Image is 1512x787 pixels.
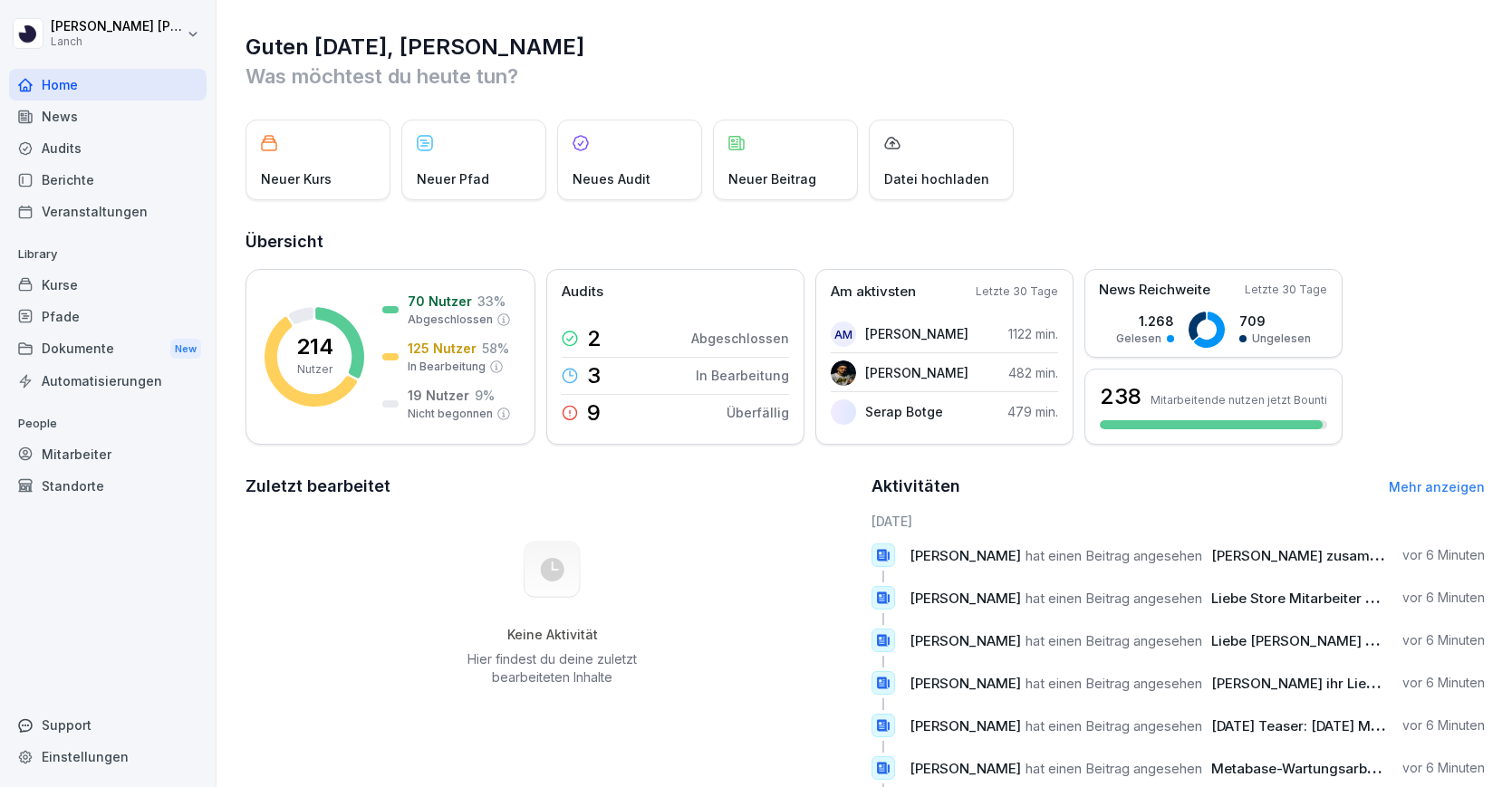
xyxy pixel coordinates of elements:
[562,282,603,302] p: Audits
[9,132,207,164] a: Audits
[872,512,1485,531] h6: [DATE]
[910,760,1021,777] span: [PERSON_NAME]
[1151,393,1327,407] p: Mitarbeitende nutzen jetzt Bounti
[51,19,183,34] p: [PERSON_NAME] [PERSON_NAME]
[9,470,207,502] a: Standorte
[297,361,332,378] p: Nutzer
[246,229,1485,254] h2: Übersicht
[1007,402,1058,421] p: 479 min.
[831,322,856,347] div: AM
[573,169,650,188] p: Neues Audit
[296,336,333,358] p: 214
[9,269,207,301] a: Kurse
[1402,716,1485,734] p: vor 6 Minuten
[884,169,989,188] p: Datei hochladen
[408,339,477,358] p: 125 Nutzer
[9,332,207,366] div: Dokumente
[831,399,856,425] img: fgodp68hp0emq4hpgfcp6x9z.png
[587,365,601,387] p: 3
[727,403,789,422] p: Überfällig
[408,359,486,375] p: In Bearbeitung
[408,312,493,328] p: Abgeschlossen
[587,328,602,350] p: 2
[1402,674,1485,692] p: vor 6 Minuten
[1402,631,1485,649] p: vor 6 Minuten
[1026,632,1202,649] span: hat einen Beitrag angesehen
[1116,312,1174,331] p: 1.268
[261,169,332,188] p: Neuer Kurs
[1026,590,1202,607] span: hat einen Beitrag angesehen
[910,717,1021,734] span: [PERSON_NAME]
[9,365,207,397] a: Automatisierungen
[51,35,183,48] p: Lanch
[1026,675,1202,692] span: hat einen Beitrag angesehen
[1026,717,1202,734] span: hat einen Beitrag angesehen
[417,169,489,188] p: Neuer Pfad
[1008,324,1058,343] p: 1122 min.
[1100,381,1141,412] h3: 238
[910,632,1021,649] span: [PERSON_NAME]
[246,33,1485,62] h1: Guten [DATE], [PERSON_NAME]
[696,366,789,385] p: In Bearbeitung
[246,62,1485,91] p: Was möchtest du heute tun?
[865,324,968,343] p: [PERSON_NAME]
[9,709,207,741] div: Support
[246,474,859,499] h2: Zuletzt bearbeitet
[9,741,207,773] a: Einstellungen
[910,675,1021,692] span: [PERSON_NAME]
[461,627,644,643] h5: Keine Aktivität
[9,409,207,438] p: People
[9,240,207,269] p: Library
[1245,282,1327,298] p: Letzte 30 Tage
[587,402,601,424] p: 9
[9,69,207,101] a: Home
[1099,280,1210,301] p: News Reichweite
[408,292,472,311] p: 70 Nutzer
[170,339,201,360] div: New
[1402,759,1485,777] p: vor 6 Minuten
[910,547,1021,564] span: [PERSON_NAME]
[1402,546,1485,564] p: vor 6 Minuten
[831,360,856,386] img: czp1xeqzgsgl3dela7oyzziw.png
[865,363,968,382] p: [PERSON_NAME]
[461,650,644,686] p: Hier findest du deine zuletzt bearbeiteten Inhalte
[1116,331,1161,347] p: Gelesen
[865,402,943,421] p: Serap Botge
[9,438,207,470] a: Mitarbeiter
[482,339,509,358] p: 58 %
[1252,331,1311,347] p: Ungelesen
[1239,312,1311,331] p: 709
[728,169,816,188] p: Neuer Beitrag
[408,406,493,422] p: Nicht begonnen
[976,283,1058,300] p: Letzte 30 Tage
[1008,363,1058,382] p: 482 min.
[1402,589,1485,607] p: vor 6 Minuten
[691,329,789,348] p: Abgeschlossen
[1026,760,1202,777] span: hat einen Beitrag angesehen
[910,590,1021,607] span: [PERSON_NAME]
[1026,547,1202,564] span: hat einen Beitrag angesehen
[9,301,207,332] a: Pfade
[9,196,207,227] a: Veranstaltungen
[475,386,495,405] p: 9 %
[9,164,207,196] a: Berichte
[477,292,506,311] p: 33 %
[1389,479,1485,494] a: Mehr anzeigen
[872,474,960,499] h2: Aktivitäten
[408,386,469,405] p: 19 Nutzer
[9,101,207,132] a: News
[831,282,916,302] p: Am aktivsten
[9,332,207,366] a: DokumenteNew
